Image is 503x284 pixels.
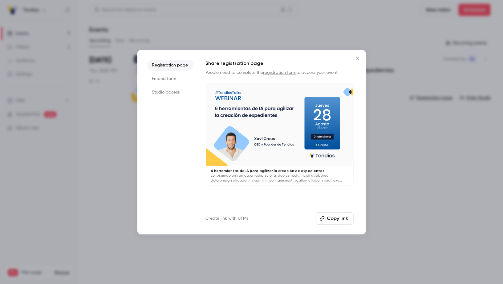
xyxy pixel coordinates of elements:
a: 6 herramientas de IA para agilizar la creación de expedientesLo ipsumdolorsi ametcon adipisc elit... [206,83,354,186]
li: Studio access [147,87,193,98]
a: registration form [263,70,297,75]
button: Close [351,52,363,65]
h1: Share registration page [206,60,354,67]
p: Lo ipsumdolorsi ametcon adipisc elits doeiusmodt: incidi utlaboree, doloremagn aliquaenim, admini... [211,173,348,183]
li: Embed form [147,73,193,84]
a: Create link with UTMs [206,215,249,222]
button: Copy link [316,212,354,225]
li: Registration page [147,60,193,71]
p: People need to complete the to access your event [206,70,354,76]
p: 6 herramientas de IA para agilizar la creación de expedientes [211,168,348,173]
